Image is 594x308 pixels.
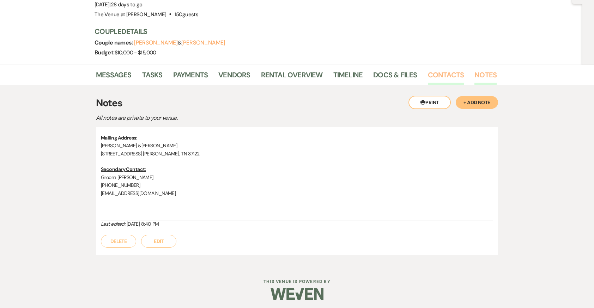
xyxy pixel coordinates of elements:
[175,11,198,18] span: 150 guests
[96,113,343,123] p: All notes are private to your venue.
[101,182,140,188] span: [PHONE_NUMBER]
[101,221,125,227] i: Last edited:
[101,174,153,180] span: Groom: [PERSON_NAME]
[173,69,208,85] a: Payments
[141,235,176,248] button: Edit
[218,69,250,85] a: Vendors
[142,69,163,85] a: Tasks
[373,69,417,85] a: Docs & Files
[96,69,132,85] a: Messages
[95,26,490,36] h3: Couple Details
[134,40,178,46] button: [PERSON_NAME]
[134,39,225,46] span: &
[261,69,323,85] a: Rental Overview
[111,1,143,8] span: 28 days to go
[408,96,451,109] button: Print
[95,1,142,8] span: [DATE]
[101,150,200,157] span: [STREET_ADDRESS] [PERSON_NAME], TN 37122
[101,220,493,228] div: [DATE] 8:40 PM
[101,142,141,149] span: [PERSON_NAME] &
[101,190,176,196] span: [EMAIL_ADDRESS][DOMAIN_NAME]
[96,96,498,111] h3: Notes
[271,282,323,306] img: Weven Logo
[474,69,497,85] a: Notes
[456,96,498,109] button: + Add Note
[109,1,142,8] span: |
[101,235,136,248] button: Delete
[115,49,156,56] span: $10,000 - $15,000
[95,39,134,46] span: Couple names:
[95,11,166,18] span: The Venue at [PERSON_NAME]
[95,49,115,56] span: Budget:
[181,40,225,46] button: [PERSON_NAME]
[101,142,493,149] p: [PERSON_NAME]
[333,69,363,85] a: Timeline
[428,69,464,85] a: Contacts
[101,166,146,172] u: Secondary Contact:
[101,135,137,141] u: Mailing Address:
